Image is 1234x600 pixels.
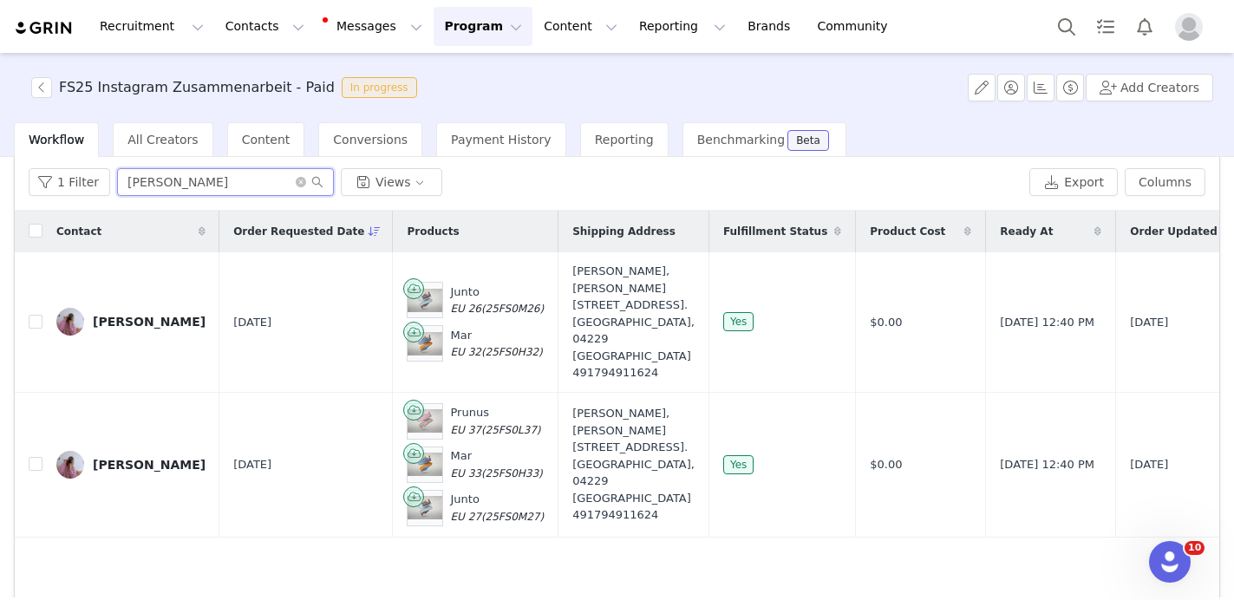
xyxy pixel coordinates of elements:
[481,346,543,358] span: (25FS0H32)
[311,176,323,188] i: icon: search
[450,511,480,523] span: EU 27
[533,7,628,46] button: Content
[56,308,84,336] img: d81ae758-27e8-4eb3-ae34-52e8cef49ac5.jpg
[89,7,214,46] button: Recruitment
[450,447,542,481] div: Mar
[629,7,736,46] button: Reporting
[59,77,335,98] h3: FS25 Instagram Zusammenarbeit - Paid
[1087,7,1125,46] a: Tasks
[450,404,540,438] div: Prunus
[572,405,695,524] div: [PERSON_NAME], [PERSON_NAME][STREET_ADDRESS]. [GEOGRAPHIC_DATA], 04229 [GEOGRAPHIC_DATA]
[450,424,480,436] span: EU 37
[333,133,408,147] span: Conversions
[572,506,695,524] div: 491794911624
[316,7,433,46] button: Messages
[1000,224,1053,239] span: Ready At
[572,364,695,382] div: 491794911624
[14,20,75,36] img: grin logo
[1086,74,1213,101] button: Add Creators
[407,224,459,239] span: Products
[595,133,654,147] span: Reporting
[450,284,544,317] div: Junto
[450,303,480,315] span: EU 26
[117,168,334,196] input: Search...
[451,133,552,147] span: Payment History
[56,308,206,336] a: [PERSON_NAME]
[697,133,785,147] span: Benchmarking
[481,467,543,479] span: (25FS0H33)
[93,315,206,329] div: [PERSON_NAME]
[29,168,110,196] button: 1 Filter
[233,314,271,331] span: [DATE]
[450,327,542,361] div: Mar
[572,263,695,382] div: [PERSON_NAME], [PERSON_NAME][STREET_ADDRESS]. [GEOGRAPHIC_DATA], 04229 [GEOGRAPHIC_DATA]
[1165,13,1220,41] button: Profile
[408,332,442,355] img: Product Image
[870,456,902,473] span: $0.00
[408,289,442,312] img: Product Image
[233,456,271,473] span: [DATE]
[1126,7,1164,46] button: Notifications
[481,511,544,523] span: (25FS0M27)
[408,453,442,476] img: Product Image
[233,224,364,239] span: Order Requested Date
[450,467,480,479] span: EU 33
[870,314,902,331] span: $0.00
[434,7,532,46] button: Program
[56,224,101,239] span: Contact
[796,135,820,146] div: Beta
[215,7,315,46] button: Contacts
[1125,168,1205,196] button: Columns
[1185,541,1205,555] span: 10
[408,496,442,519] img: Product Image
[450,346,480,358] span: EU 32
[93,458,206,472] div: [PERSON_NAME]
[1029,168,1118,196] button: Export
[450,491,544,525] div: Junto
[481,424,541,436] span: (25FS0L37)
[29,133,84,147] span: Workflow
[723,224,827,239] span: Fulfillment Status
[296,177,306,187] i: icon: close-circle
[408,409,442,433] img: Product Image
[481,303,544,315] span: (25FS0M26)
[723,312,754,331] span: Yes
[1149,541,1191,583] iframe: Intercom live chat
[870,224,945,239] span: Product Cost
[341,168,442,196] button: Views
[342,77,417,98] span: In progress
[1048,7,1086,46] button: Search
[242,133,291,147] span: Content
[127,133,198,147] span: All Creators
[572,224,676,239] span: Shipping Address
[56,451,206,479] a: [PERSON_NAME]
[723,455,754,474] span: Yes
[31,77,424,98] span: [object Object]
[737,7,806,46] a: Brands
[1175,13,1203,41] img: placeholder-profile.jpg
[807,7,906,46] a: Community
[56,451,84,479] img: d81ae758-27e8-4eb3-ae34-52e8cef49ac5.jpg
